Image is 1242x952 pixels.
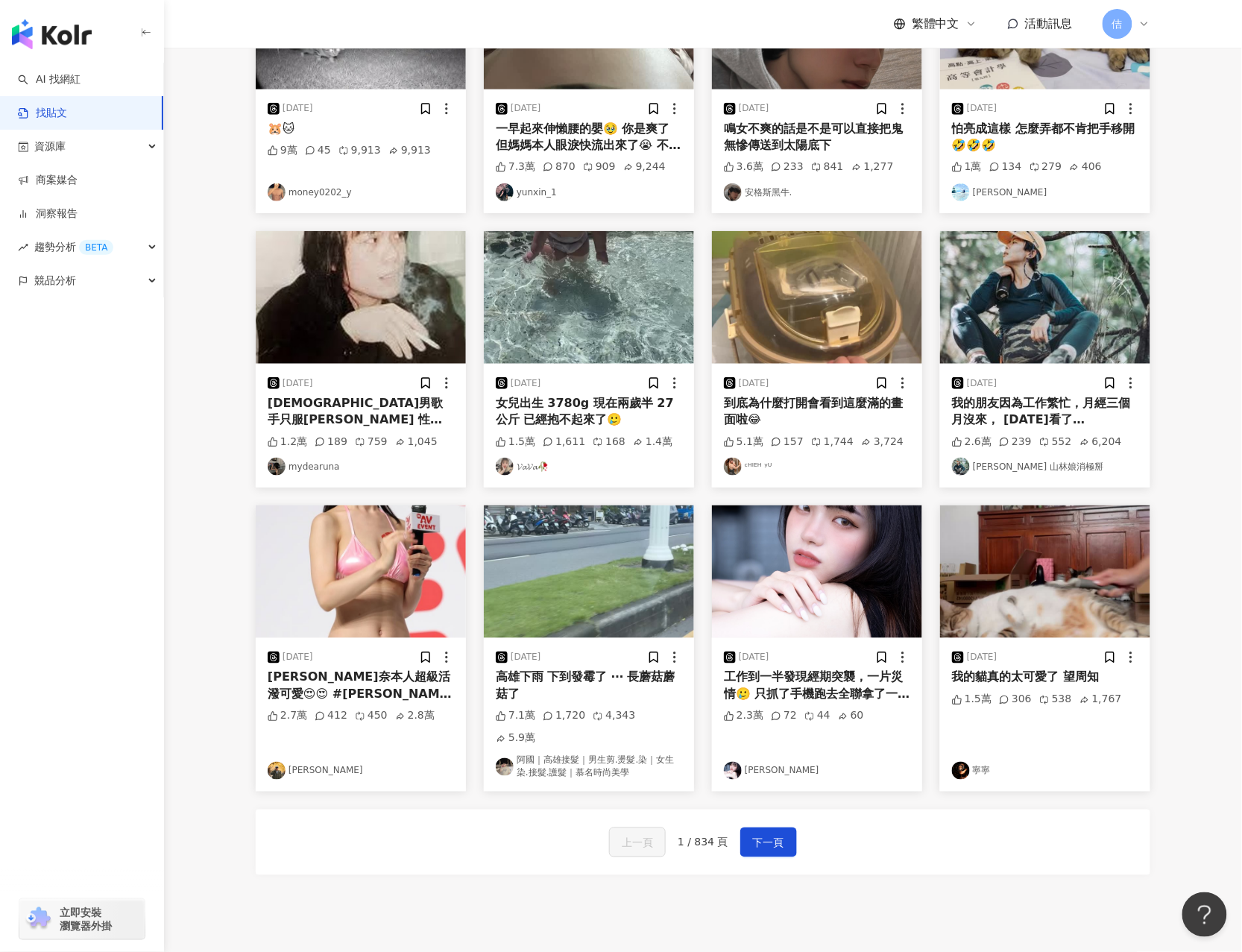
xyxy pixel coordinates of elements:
div: 1.5萬 [952,693,992,707]
div: 4,343 [593,709,635,724]
a: chrome extension立即安裝 瀏覽器外掛 [19,899,145,939]
div: [PERSON_NAME]奈本人超級活潑可愛😍😍 #[PERSON_NAME]奈 #TRE成人展 [268,669,454,703]
div: 1萬 [952,160,982,174]
div: 168 [593,435,625,450]
span: rise [18,242,28,253]
div: 高雄下雨 下到發霉了 ⋯ 長蘑菇蘑菇了 [496,669,682,703]
div: 157 [771,435,804,450]
div: 60 [838,709,864,724]
div: [DATE] [739,102,769,115]
span: 競品分析 [34,264,76,297]
div: 841 [811,160,844,174]
div: 鳴女不爽的話是不是可以直接把鬼無慘傳送到太陽底下 [724,121,910,154]
img: KOL Avatar [496,183,514,201]
div: 1,611 [543,435,585,450]
div: 72 [771,709,797,724]
div: post-image [484,505,694,638]
a: KOL Avataryunxin_1 [496,183,682,201]
div: [DATE] [511,102,541,115]
div: 工作到一半發現經期突襲，一片災情🥲 只抓了手機跑去全聯拿了一包衛生棉 才發現不能用Line pay 換手機試好幾次Apple pay也一直沒驗證過 退到旁邊想要下載台灣pay 這時候排在前面已經... [724,669,910,703]
span: 資源庫 [34,130,66,163]
img: KOL Avatar [952,183,970,201]
div: 3,724 [861,435,904,450]
img: KOL Avatar [496,458,514,476]
img: KOL Avatar [268,762,286,780]
div: 女兒出生 3780g 現在兩歲半 27公斤 已經抱不起來了🥲 [496,395,682,429]
div: 239 [999,435,1032,450]
div: [DATE] [283,377,313,390]
img: KOL Avatar [724,458,742,476]
div: post-image [256,231,466,364]
span: 趨勢分析 [34,230,113,264]
div: [DATE] [283,102,313,115]
div: 870 [543,160,576,174]
a: 洞察報告 [18,207,78,221]
div: post-image [712,505,922,638]
img: KOL Avatar [496,758,514,776]
a: KOL Avatar阿國｜高雄接髮｜男生剪.燙髮.染｜女生染.接髮.護髮｜慕名時尚美學 [496,754,682,780]
a: KOL Avatar[PERSON_NAME] [268,762,454,780]
img: chrome extension [24,907,53,931]
div: 909 [583,160,616,174]
a: KOL Avatar[PERSON_NAME] 山林娘消極掰 [952,458,1138,476]
img: KOL Avatar [952,762,970,780]
div: 2.6萬 [952,435,992,450]
div: 2.7萬 [268,709,307,724]
div: 45 [305,143,331,158]
div: [DATE] [283,652,313,664]
iframe: Help Scout Beacon - Open [1182,892,1227,937]
a: KOL Avatarmydearuna [268,458,454,476]
div: 🐹🐱 [268,121,454,137]
div: 189 [315,435,347,450]
div: 450 [355,709,388,724]
a: 商案媒合 [18,173,78,188]
div: 1.4萬 [633,435,672,450]
div: 44 [804,709,830,724]
div: [DATE] [967,377,997,390]
div: 我的朋友因為工作繁忙，月經三個月沒來， [DATE]看了[PERSON_NAME][PERSON_NAME]的F1之後， 強大的[PERSON_NAME]隔著銀幕，竟然催出友人的月經。 [952,395,1138,429]
img: post-image [256,505,466,638]
img: KOL Avatar [268,183,286,201]
div: post-image [940,231,1150,364]
a: KOL Avatar[PERSON_NAME] [952,183,1138,201]
div: 233 [771,160,804,174]
span: 下一頁 [753,834,784,852]
img: KOL Avatar [952,458,970,476]
a: KOL Avatar[PERSON_NAME] [724,762,910,780]
span: 立即安裝 瀏覽器外掛 [60,906,112,933]
div: [DATE] [739,652,769,664]
div: [DATE] [511,377,541,390]
div: 1,767 [1079,693,1122,707]
div: 1,045 [395,435,438,450]
span: 佶 [1112,16,1123,32]
div: 7.1萬 [496,709,535,724]
span: 活動訊息 [1025,16,1073,31]
div: 5.9萬 [496,731,535,746]
div: 759 [355,435,388,450]
div: 279 [1030,160,1062,174]
img: KOL Avatar [724,183,742,201]
div: 406 [1069,160,1102,174]
img: post-image [940,505,1150,638]
a: KOL Avatar寧寧 [952,762,1138,780]
div: [DATE] [967,102,997,115]
div: 5.1萬 [724,435,763,450]
div: 2.3萬 [724,709,763,724]
div: 1.2萬 [268,435,307,450]
div: 我的貓真的太可愛了 望周知 [952,669,1138,686]
div: 一早起來伸懶腰的嬰🥹 你是爽了 但媽媽本人眼淚快流出來了😭 不過很可愛沒錯 [496,121,682,154]
a: KOL Avatar安格斯黑牛. [724,183,910,201]
div: 1,720 [543,709,585,724]
img: post-image [484,231,694,364]
img: logo [12,19,92,49]
div: 552 [1039,435,1072,450]
div: [DATE] [739,377,769,390]
div: 538 [1039,693,1072,707]
a: KOL Avatarmoney0202_y [268,183,454,201]
div: 2.8萬 [395,709,435,724]
a: searchAI 找網紅 [18,72,81,87]
button: 下一頁 [740,828,797,857]
div: 9,913 [338,143,381,158]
